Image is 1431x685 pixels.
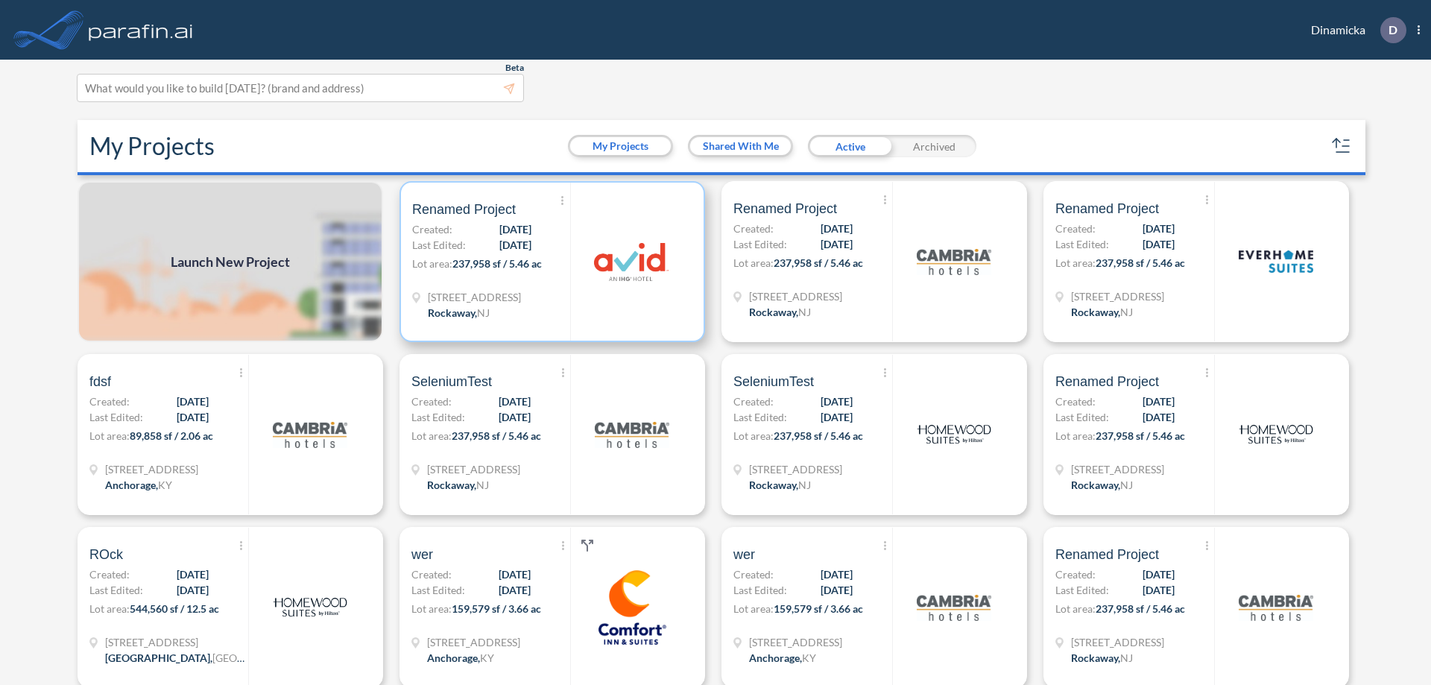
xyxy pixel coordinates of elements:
span: NJ [798,306,811,318]
img: logo [595,397,669,472]
span: Last Edited: [733,582,787,598]
span: 237,958 sf / 5.46 ac [1096,602,1185,615]
a: Launch New Project [78,181,383,342]
span: [DATE] [177,582,209,598]
span: NJ [477,306,490,319]
span: 159,579 sf / 3.66 ac [452,602,541,615]
span: Renamed Project [1055,546,1159,564]
span: [DATE] [1143,582,1175,598]
span: Rockaway , [749,479,798,491]
span: Last Edited: [89,582,143,598]
span: Launch New Project [171,252,290,272]
span: Created: [1055,566,1096,582]
div: Houston, TX [105,650,247,666]
span: NJ [798,479,811,491]
button: My Projects [570,137,671,155]
span: 13835 Beaumont Hwy [105,634,247,650]
span: Renamed Project [1055,200,1159,218]
span: Lot area: [733,602,774,615]
span: Last Edited: [411,582,465,598]
div: Rockaway, NJ [1071,650,1133,666]
span: 89,858 sf / 2.06 ac [130,429,213,442]
a: Renamed ProjectCreated:[DATE]Last Edited:[DATE]Lot area:237,958 sf / 5.46 ac[STREET_ADDRESS]Rocka... [1037,354,1359,515]
span: SeleniumTest [411,373,492,391]
span: SeleniumTest [733,373,814,391]
div: Anchorage, KY [749,650,816,666]
span: [DATE] [499,237,531,253]
span: 237,958 sf / 5.46 ac [774,256,863,269]
div: Rockaway, NJ [427,477,489,493]
span: [DATE] [177,566,209,582]
div: Rockaway, NJ [1071,304,1133,320]
span: Rockaway , [749,306,798,318]
span: [DATE] [499,409,531,425]
span: 321 Mt Hope Ave [428,289,521,305]
img: logo [1239,397,1313,472]
span: Rockaway , [1071,479,1120,491]
h2: My Projects [89,132,215,160]
span: Anchorage , [749,651,802,664]
span: Lot area: [1055,602,1096,615]
span: 1899 Evergreen Rd [105,461,198,477]
span: Created: [733,566,774,582]
span: [DATE] [821,409,853,425]
span: [DATE] [1143,236,1175,252]
span: Last Edited: [412,237,466,253]
span: NJ [1120,651,1133,664]
span: [DATE] [1143,566,1175,582]
img: logo [273,397,347,472]
span: [DATE] [1143,394,1175,409]
a: SeleniumTestCreated:[DATE]Last Edited:[DATE]Lot area:237,958 sf / 5.46 ac[STREET_ADDRESS]Rockaway... [715,354,1037,515]
div: Anchorage, KY [427,650,494,666]
div: Dinamicka [1289,17,1420,43]
span: Last Edited: [1055,409,1109,425]
span: Lot area: [1055,256,1096,269]
div: Rockaway, NJ [428,305,490,321]
span: Last Edited: [1055,236,1109,252]
img: logo [273,570,347,645]
button: Shared With Me [690,137,791,155]
span: Lot area: [733,256,774,269]
a: SeleniumTestCreated:[DATE]Last Edited:[DATE]Lot area:237,958 sf / 5.46 ac[STREET_ADDRESS]Rockaway... [394,354,715,515]
div: Rockaway, NJ [1071,477,1133,493]
span: Last Edited: [733,409,787,425]
span: Created: [733,394,774,409]
span: Renamed Project [1055,373,1159,391]
span: 321 Mt Hope Ave [1071,634,1164,650]
span: Last Edited: [411,409,465,425]
span: [DATE] [499,221,531,237]
span: Renamed Project [733,200,837,218]
span: Last Edited: [733,236,787,252]
span: Anchorage , [427,651,480,664]
span: Lot area: [1055,429,1096,442]
span: wer [411,546,433,564]
span: 237,958 sf / 5.46 ac [1096,256,1185,269]
span: [DATE] [1143,221,1175,236]
span: [DATE] [499,582,531,598]
span: [DATE] [177,394,209,409]
img: add [78,181,383,342]
span: Rockaway , [428,306,477,319]
span: Rockaway , [1071,306,1120,318]
span: Last Edited: [1055,582,1109,598]
span: 159,579 sf / 3.66 ac [774,602,863,615]
span: Lot area: [412,257,452,270]
span: Lot area: [89,602,130,615]
span: [DATE] [499,566,531,582]
span: Lot area: [733,429,774,442]
span: Renamed Project [412,201,516,218]
div: Rockaway, NJ [749,477,811,493]
span: Lot area: [411,602,452,615]
img: logo [917,570,991,645]
div: Rockaway, NJ [749,304,811,320]
img: logo [917,397,991,472]
span: Anchorage , [105,479,158,491]
span: [DATE] [821,221,853,236]
span: NJ [1120,306,1133,318]
span: Created: [411,394,452,409]
span: NJ [476,479,489,491]
span: 237,958 sf / 5.46 ac [1096,429,1185,442]
span: 237,958 sf / 5.46 ac [452,429,541,442]
span: [DATE] [821,566,853,582]
div: Archived [892,135,976,157]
